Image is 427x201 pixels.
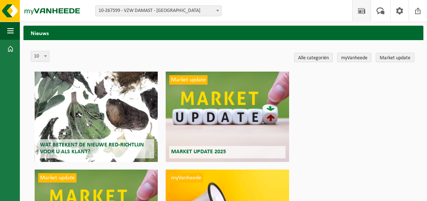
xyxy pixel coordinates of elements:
span: 10 [31,51,49,61]
span: 10-267599 - VZW DAMAST - KORTRIJK [95,5,222,16]
h2: Nieuws [23,26,423,40]
a: Market update [376,53,414,62]
span: Market update [38,173,77,183]
span: 10-267599 - VZW DAMAST - KORTRIJK [96,6,221,16]
span: Wat betekent de nieuwe RED-richtlijn voor u als klant? [40,142,144,155]
a: Wat betekent de nieuwe RED-richtlijn voor u als klant? [35,72,158,162]
a: myVanheede [337,53,371,62]
span: Market update 2025 [171,149,226,155]
span: myVanheede [169,173,203,183]
span: Market update [169,75,208,85]
span: 10 [31,51,49,62]
a: Alle categoriën [294,53,333,62]
a: Market update Market update 2025 [166,72,289,162]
